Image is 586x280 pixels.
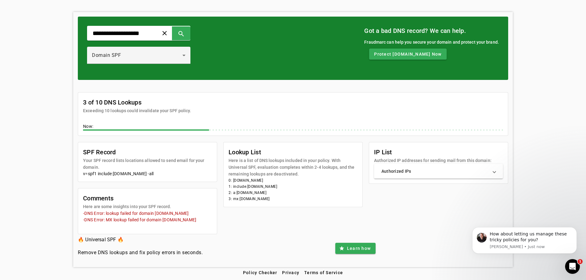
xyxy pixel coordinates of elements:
[229,177,357,183] li: 0: [DOMAIN_NAME]
[302,267,345,278] button: Terms of Service
[364,26,499,36] mat-card-title: Got a bad DNS record? We can help.
[243,270,277,275] span: Policy Checker
[241,267,280,278] button: Policy Checker
[229,196,357,202] li: 3: mx:[DOMAIN_NAME]
[78,235,203,244] h3: 🔥 Universal SPF 🔥
[374,157,492,164] mat-card-subtitle: Authorized IP addresses for sending mail from this domain:
[92,52,121,58] span: Domain SPF
[83,123,503,131] div: Now:
[578,259,583,264] span: 1
[83,157,212,171] mat-card-subtitle: Your SPF record lists locations allowed to send email for your domain.
[374,164,503,179] mat-expansion-panel-header: Authorized IPs
[229,147,357,157] mat-card-title: Lookup List
[381,168,488,174] mat-panel-title: Authorized IPs
[83,171,212,177] div: v=spf1 include:[DOMAIN_NAME] -all
[83,107,191,114] mat-card-subtitle: Exceeding 10 lookups could invalidate your SPF policy.
[335,243,376,254] button: Learn how
[229,183,357,190] li: 1: include:[DOMAIN_NAME]
[83,210,212,216] mat-error: -DNS Error: lookup failed for domain [DOMAIN_NAME]
[83,97,191,107] mat-card-title: 3 of 10 DNS Lookups
[347,245,371,251] span: Learn how
[229,157,357,177] mat-card-subtitle: Here is a list of DNS lookups included in your policy. With Universal SPF, evaluation completes w...
[282,270,299,275] span: Privacy
[83,147,212,157] mat-card-title: SPF Record
[280,267,302,278] button: Privacy
[83,216,212,223] mat-error: -DNS Error: MX lookup failed for domain [DOMAIN_NAME]
[374,147,492,157] mat-card-title: IP List
[229,190,357,196] li: 2: a:[DOMAIN_NAME]
[364,39,499,45] div: Fraudmarc can help you secure your domain and protect your brand.
[565,259,580,274] iframe: Intercom live chat
[83,193,171,203] mat-card-title: Comments
[374,51,441,57] span: Protect [DOMAIN_NAME] Now
[369,49,446,60] button: Protect [DOMAIN_NAME] Now
[304,270,343,275] span: Terms of Service
[83,203,171,210] mat-card-subtitle: Here are some insights into your SPF record.
[78,249,203,256] h4: Remove DNS lookups and fix policy errors in seconds.
[463,218,586,263] iframe: Intercom notifications message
